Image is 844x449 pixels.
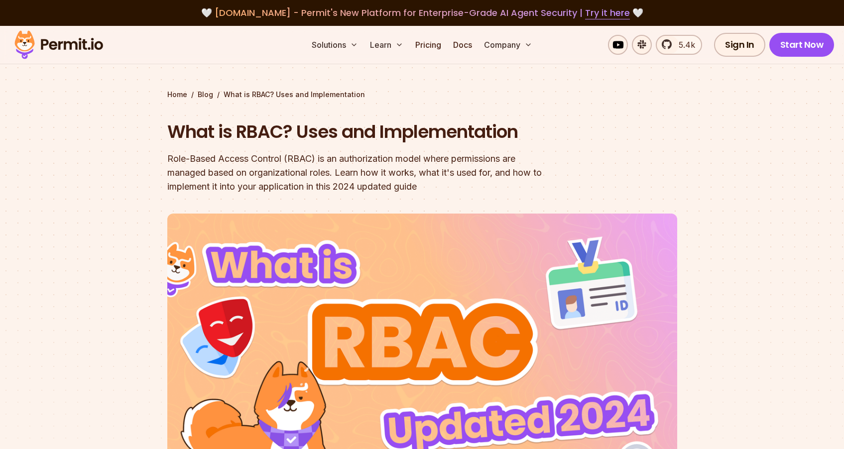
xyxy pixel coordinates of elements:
[480,35,536,55] button: Company
[449,35,476,55] a: Docs
[308,35,362,55] button: Solutions
[366,35,407,55] button: Learn
[656,35,702,55] a: 5.4k
[215,6,630,19] span: [DOMAIN_NAME] - Permit's New Platform for Enterprise-Grade AI Agent Security |
[167,90,187,100] a: Home
[714,33,765,57] a: Sign In
[167,90,677,100] div: / /
[198,90,213,100] a: Blog
[167,119,550,144] h1: What is RBAC? Uses and Implementation
[24,6,820,20] div: 🤍 🤍
[167,152,550,194] div: Role-Based Access Control (RBAC) is an authorization model where permissions are managed based on...
[769,33,835,57] a: Start Now
[411,35,445,55] a: Pricing
[10,28,108,62] img: Permit logo
[585,6,630,19] a: Try it here
[673,39,695,51] span: 5.4k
